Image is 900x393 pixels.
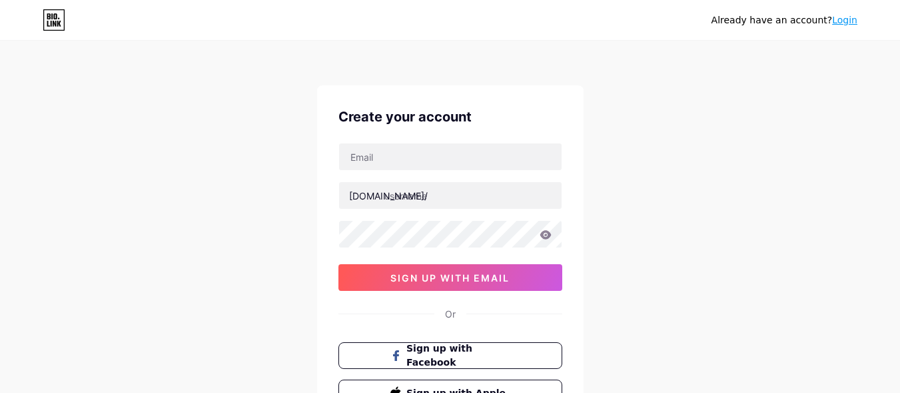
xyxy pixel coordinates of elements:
input: username [339,182,562,209]
button: sign up with email [338,264,562,291]
a: Login [832,15,857,25]
button: Sign up with Facebook [338,342,562,369]
div: Or [445,307,456,321]
div: [DOMAIN_NAME]/ [349,189,428,203]
span: sign up with email [390,272,510,284]
input: Email [339,143,562,170]
div: Already have an account? [711,13,857,27]
span: Sign up with Facebook [406,342,510,370]
div: Create your account [338,107,562,127]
